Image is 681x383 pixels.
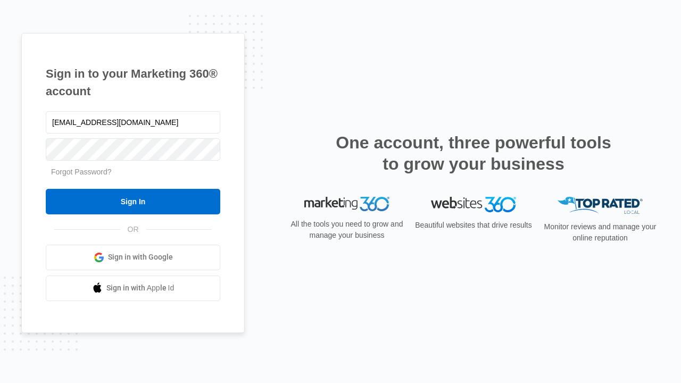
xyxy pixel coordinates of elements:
[108,252,173,263] span: Sign in with Google
[46,276,220,301] a: Sign in with Apple Id
[120,224,146,235] span: OR
[541,221,660,244] p: Monitor reviews and manage your online reputation
[51,168,112,176] a: Forgot Password?
[431,197,516,212] img: Websites 360
[304,197,389,212] img: Marketing 360
[46,111,220,134] input: Email
[414,220,533,231] p: Beautiful websites that drive results
[333,132,614,174] h2: One account, three powerful tools to grow your business
[46,245,220,270] a: Sign in with Google
[106,282,175,294] span: Sign in with Apple Id
[558,197,643,214] img: Top Rated Local
[46,65,220,100] h1: Sign in to your Marketing 360® account
[46,189,220,214] input: Sign In
[287,219,406,241] p: All the tools you need to grow and manage your business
